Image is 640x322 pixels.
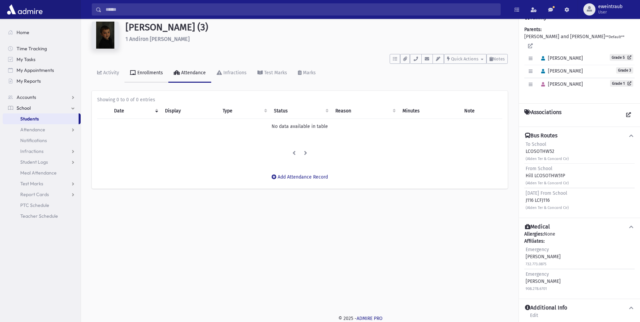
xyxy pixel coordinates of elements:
a: Grade 1 [610,80,633,87]
span: Grade 3 [616,67,633,74]
span: From School [526,166,552,171]
a: My Tasks [3,54,81,65]
a: Test Marks [252,64,293,83]
div: [PERSON_NAME] [526,271,561,292]
div: Hill LCOSOTHW51P [526,165,569,186]
div: Marks [302,70,316,76]
div: [PERSON_NAME] [526,246,561,267]
span: Notifications [20,137,47,143]
a: Test Marks [3,178,81,189]
a: ADMIRE PRO [357,316,383,321]
small: 732.773.0875 [526,262,547,266]
a: Students [3,113,79,124]
a: Attendance [168,64,211,83]
a: Meal Attendance [3,167,81,178]
button: Add Attendance Record [267,171,332,183]
a: My Reports [3,76,81,86]
h4: Medical [525,223,550,231]
input: Search [102,3,500,16]
span: Test Marks [20,181,43,187]
small: (Alden Ter & Concord Cir) [526,181,569,185]
th: Display [161,103,219,119]
div: Test Marks [263,70,287,76]
span: Quick Actions [451,56,478,61]
th: Note [460,103,502,119]
span: Infractions [20,148,44,154]
small: 908.278.6701 [526,287,547,291]
h4: Additional Info [525,304,567,312]
a: Teacher Schedule [3,211,81,221]
span: [PERSON_NAME] [538,81,583,87]
a: School [3,103,81,113]
div: [PERSON_NAME] and [PERSON_NAME] [524,26,635,98]
div: © 2025 - [92,315,629,322]
div: Showing 0 to 0 of 0 entries [97,96,502,103]
a: Infractions [3,146,81,157]
a: Student Logs [3,157,81,167]
a: Activity [92,64,124,83]
span: Emergency [526,247,549,252]
th: Type: activate to sort column ascending [219,103,270,119]
span: [PERSON_NAME] [538,55,583,61]
span: Report Cards [20,191,49,197]
a: Time Tracking [3,43,81,54]
span: User [598,9,622,15]
span: PTC Schedule [20,202,49,208]
span: My Tasks [17,56,35,62]
a: Enrollments [124,64,168,83]
span: Emergency [526,271,549,277]
span: [DATE] From School [526,190,567,196]
span: Students [20,116,39,122]
small: (Alden Ter & Concord Cir) [526,206,569,210]
div: J116 LCFJ116 [526,190,569,211]
a: My Appointments [3,65,81,76]
span: [PERSON_NAME] [538,68,583,74]
div: Infractions [222,70,247,76]
a: Accounts [3,92,81,103]
h6: 1 Andiron [PERSON_NAME] [126,36,508,42]
b: Affiliates: [524,238,545,244]
a: View all Associations [622,109,635,121]
span: Attendance [20,127,45,133]
button: Quick Actions [444,54,486,64]
a: Marks [293,64,321,83]
span: Home [17,29,29,35]
span: My Appointments [17,67,54,73]
div: None [524,231,635,293]
div: Activity [102,70,119,76]
button: Medical [524,223,635,231]
span: School [17,105,31,111]
th: Status: activate to sort column ascending [270,103,331,119]
h4: Associations [524,109,561,121]
span: eweintraub [598,4,622,9]
a: Attendance [3,124,81,135]
small: (Alden Ter & Concord Cir) [526,157,569,161]
button: Additional Info [524,304,635,312]
span: My Reports [17,78,41,84]
span: Accounts [17,94,36,100]
span: To School [526,141,546,147]
button: Notes [486,54,508,64]
h1: [PERSON_NAME] (3) [126,22,508,33]
a: Report Cards [3,189,81,200]
span: Meal Attendance [20,170,57,176]
td: No data available in table [97,119,502,134]
b: Allergies: [524,231,544,237]
span: Student Logs [20,159,48,165]
div: Enrollments [136,70,163,76]
a: Infractions [211,64,252,83]
a: PTC Schedule [3,200,81,211]
span: Time Tracking [17,46,47,52]
b: Parents: [524,27,541,32]
button: Bus Routes [524,132,635,139]
span: Teacher Schedule [20,213,58,219]
span: Notes [493,56,505,61]
h4: Bus Routes [525,132,557,139]
th: Date: activate to sort column ascending [110,103,161,119]
th: Minutes [398,103,460,119]
div: Attendance [180,70,206,76]
img: AdmirePro [5,3,44,16]
div: LCOSOTHW52 [526,141,569,162]
a: Grade 5 [610,54,633,61]
a: Home [3,27,81,38]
